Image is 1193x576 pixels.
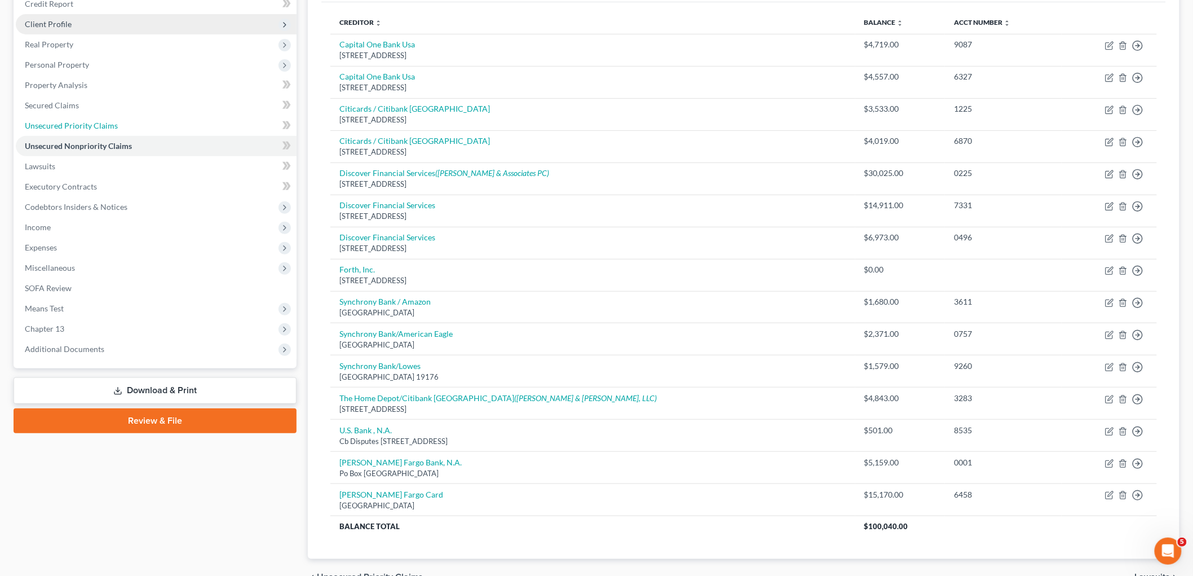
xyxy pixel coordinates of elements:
[25,100,79,110] span: Secured Claims
[954,18,1010,27] a: Acct Number unfold_more
[339,39,415,49] a: Capital One Bank Usa
[864,264,936,275] div: $0.00
[339,265,375,274] a: Forth, Inc.
[864,39,936,50] div: $4,719.00
[25,243,57,252] span: Expenses
[864,425,936,436] div: $501.00
[954,328,1053,340] div: 0757
[339,297,431,306] a: Synchrony Bank / Amazon
[864,103,936,115] div: $3,533.00
[14,377,297,404] a: Download & Print
[954,39,1053,50] div: 9087
[864,135,936,147] div: $4,019.00
[339,425,392,435] a: U.S. Bank , N.A.
[25,80,87,90] span: Property Analysis
[339,136,490,146] a: Citicards / Citibank [GEOGRAPHIC_DATA]
[339,232,435,242] a: Discover Financial Services
[25,39,73,49] span: Real Property
[25,344,104,354] span: Additional Documents
[14,408,297,433] a: Review & File
[954,425,1053,436] div: 8535
[25,263,75,272] span: Miscellaneous
[339,211,846,222] div: [STREET_ADDRESS]
[954,457,1053,468] div: 0001
[897,20,904,27] i: unfold_more
[339,490,443,499] a: [PERSON_NAME] Fargo Card
[864,168,936,179] div: $30,025.00
[16,278,297,298] a: SOFA Review
[16,136,297,156] a: Unsecured Nonpriority Claims
[514,393,657,403] i: ([PERSON_NAME] & [PERSON_NAME], LLC)
[864,328,936,340] div: $2,371.00
[339,404,846,415] div: [STREET_ADDRESS]
[1004,20,1010,27] i: unfold_more
[1155,538,1182,565] iframe: Intercom live chat
[16,75,297,95] a: Property Analysis
[339,361,421,371] a: Synchrony Bank/Lowes
[339,372,846,382] div: [GEOGRAPHIC_DATA] 19176
[339,243,846,254] div: [STREET_ADDRESS]
[954,393,1053,404] div: 3283
[16,156,297,177] a: Lawsuits
[954,200,1053,211] div: 7331
[25,202,127,212] span: Codebtors Insiders & Notices
[16,177,297,197] a: Executory Contracts
[25,283,72,293] span: SOFA Review
[339,458,462,467] a: [PERSON_NAME] Fargo Bank, N.A.
[25,324,64,333] span: Chapter 13
[339,200,435,210] a: Discover Financial Services
[954,489,1053,500] div: 6458
[864,360,936,372] div: $1,579.00
[864,71,936,82] div: $4,557.00
[1178,538,1187,547] span: 5
[864,457,936,468] div: $5,159.00
[339,179,846,190] div: [STREET_ADDRESS]
[954,168,1053,179] div: 0225
[339,468,846,479] div: Po Box [GEOGRAPHIC_DATA]
[954,103,1053,115] div: 1225
[339,147,846,157] div: [STREET_ADDRESS]
[16,95,297,116] a: Secured Claims
[339,340,846,350] div: [GEOGRAPHIC_DATA]
[954,71,1053,82] div: 6327
[339,104,490,113] a: Citicards / Citibank [GEOGRAPHIC_DATA]
[339,500,846,511] div: [GEOGRAPHIC_DATA]
[864,18,904,27] a: Balance unfold_more
[339,18,382,27] a: Creditor unfold_more
[25,121,118,130] span: Unsecured Priority Claims
[375,20,382,27] i: unfold_more
[435,168,549,178] i: ([PERSON_NAME] & Associates PC)
[339,307,846,318] div: [GEOGRAPHIC_DATA]
[25,141,132,151] span: Unsecured Nonpriority Claims
[339,72,415,81] a: Capital One Bank Usa
[16,116,297,136] a: Unsecured Priority Claims
[339,168,549,178] a: Discover Financial Services([PERSON_NAME] & Associates PC)
[25,60,89,69] span: Personal Property
[954,360,1053,372] div: 9260
[339,50,846,61] div: [STREET_ADDRESS]
[25,304,64,313] span: Means Test
[339,329,453,338] a: Synchrony Bank/American Eagle
[339,275,846,286] div: [STREET_ADDRESS]
[339,115,846,125] div: [STREET_ADDRESS]
[954,296,1053,307] div: 3611
[864,393,936,404] div: $4,843.00
[864,200,936,211] div: $14,911.00
[339,82,846,93] div: [STREET_ADDRESS]
[864,489,936,500] div: $15,170.00
[25,182,97,191] span: Executory Contracts
[330,516,855,537] th: Balance Total
[864,232,936,243] div: $6,973.00
[25,161,55,171] span: Lawsuits
[25,222,51,232] span: Income
[954,135,1053,147] div: 6870
[339,393,657,403] a: The Home Depot/Citibank [GEOGRAPHIC_DATA]([PERSON_NAME] & [PERSON_NAME], LLC)
[339,436,846,447] div: Cb Disputes [STREET_ADDRESS]
[25,19,72,29] span: Client Profile
[954,232,1053,243] div: 0496
[864,522,908,531] span: $100,040.00
[864,296,936,307] div: $1,680.00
